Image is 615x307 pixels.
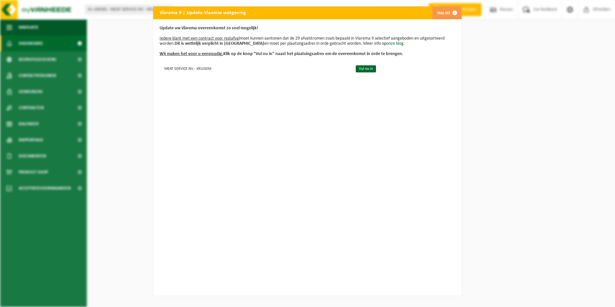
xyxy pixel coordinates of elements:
u: Iedere klant met een contract voor restafval [160,36,240,41]
u: Wij maken het voor u eenvoudig. [160,51,223,56]
button: Skip (0) [432,6,461,19]
h2: Vlarema 9 | Update Vlaamse wetgeving [153,6,252,19]
td: MEAT SERVICE NV - KRUISEM [160,63,350,74]
b: Dit is wettelijk verplicht in [GEOGRAPHIC_DATA] [175,41,264,46]
b: Klik op de knop "Vul nu in" naast het plaatsingsadres om de overeenkomst in orde te brengen. [160,51,403,56]
p: moet kunnen aantonen dat de 29 afvalstromen zoals bepaald in Vlarema 9 selectief aangeboden en ui... [160,26,455,57]
a: Vul nu in [356,65,376,72]
b: Update uw Vlarema overeenkomst zo snel mogelijk! [160,26,258,31]
a: onze blog. [386,41,405,46]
